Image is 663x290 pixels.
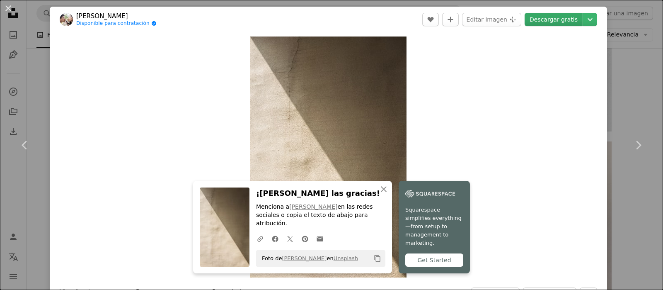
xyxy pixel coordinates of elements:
[462,13,521,26] button: Editar imagen
[258,252,358,265] span: Foto de en
[405,206,463,247] span: Squarespace simplifies everything—from setup to management to marketing.
[256,188,385,200] h3: ¡[PERSON_NAME] las gracias!
[525,13,583,26] a: Descargar gratis
[268,230,283,247] a: Comparte en Facebook
[250,37,407,278] img: muro de hormigón marrón
[256,203,385,228] p: Menciona a en las redes sociales o copia el texto de abajo para atribución.
[250,37,407,278] button: Ampliar en esta imagen
[76,20,157,27] a: Disponible para contratación
[60,13,73,26] img: Ve al perfil de Vino Li
[422,13,439,26] button: Me gusta
[283,230,298,247] a: Comparte en Twitter
[583,13,597,26] button: Elegir el tamaño de descarga
[613,105,663,185] a: Siguiente
[399,181,470,273] a: Squarespace simplifies everything—from setup to management to marketing.Get Started
[405,253,463,267] div: Get Started
[76,12,157,20] a: [PERSON_NAME]
[282,255,327,261] a: [PERSON_NAME]
[298,230,312,247] a: Comparte en Pinterest
[370,251,385,266] button: Copiar al portapapeles
[289,203,337,210] a: [PERSON_NAME]
[405,188,455,200] img: file-1747939142011-51e5cc87e3c9
[312,230,327,247] a: Comparte por correo electrónico
[334,255,358,261] a: Unsplash
[442,13,459,26] button: Añade a la colección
